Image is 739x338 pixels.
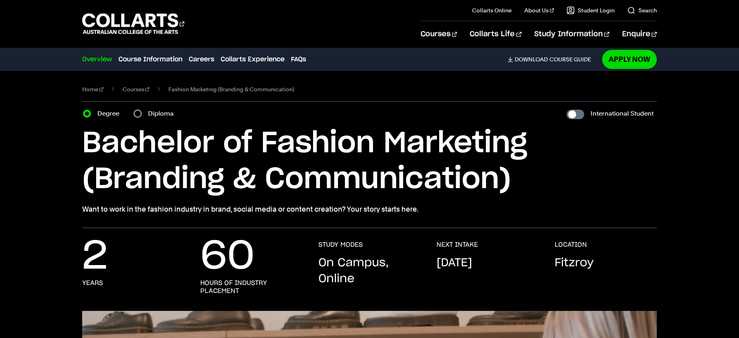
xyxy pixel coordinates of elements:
[82,84,103,95] a: Home
[472,6,512,14] a: Collarts Online
[555,241,587,249] h3: LOCATION
[508,56,597,63] a: DownloadCourse Guide
[148,108,178,119] label: Diploma
[200,241,255,273] p: 60
[200,279,302,295] h3: hours of industry placement
[318,255,421,287] p: On Campus, Online
[318,241,363,249] h3: STUDY MODES
[82,12,184,35] div: Go to homepage
[82,279,103,287] h3: years
[534,21,609,47] a: Study Information
[82,55,112,64] a: Overview
[291,55,306,64] a: FAQs
[189,55,214,64] a: Careers
[555,255,594,271] p: Fitzroy
[627,6,657,14] a: Search
[524,6,554,14] a: About Us
[82,204,657,215] p: Want to work in the fashion industry in brand, social media or content creation? Your story start...
[168,84,294,95] span: Fashion Marketing (Branding & Communication)
[97,108,124,119] label: Degree
[470,21,521,47] a: Collarts Life
[421,21,457,47] a: Courses
[515,56,548,63] span: Download
[567,6,615,14] a: Student Login
[602,50,657,69] a: Apply Now
[437,255,472,271] p: [DATE]
[123,84,150,95] a: Courses
[82,126,657,197] h1: Bachelor of Fashion Marketing (Branding & Communication)
[622,21,657,47] a: Enquire
[591,108,654,119] label: International Student
[119,55,182,64] a: Course Information
[82,241,108,273] p: 2
[437,241,478,249] h3: NEXT INTAKE
[221,55,285,64] a: Collarts Experience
